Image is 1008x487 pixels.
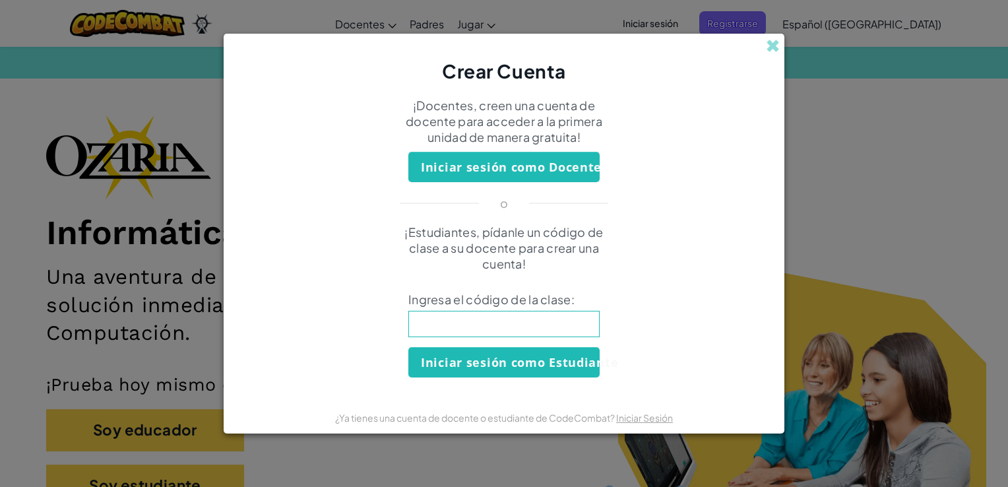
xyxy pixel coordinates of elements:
[616,412,673,424] a: Iniciar Sesión
[389,224,619,272] p: ¡Estudiantes, pídanle un código de clase a su docente para crear una cuenta!
[500,195,508,211] p: o
[408,292,600,308] span: Ingresa el código de la clase:
[408,347,600,377] button: Iniciar sesión como Estudiante
[442,59,566,82] span: Crear Cuenta
[389,98,619,145] p: ¡Docentes, creen una cuenta de docente para acceder a la primera unidad de manera gratuita!
[335,412,616,424] span: ¿Ya tienes una cuenta de docente o estudiante de CodeCombat?
[408,152,600,182] button: Iniciar sesión como Docente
